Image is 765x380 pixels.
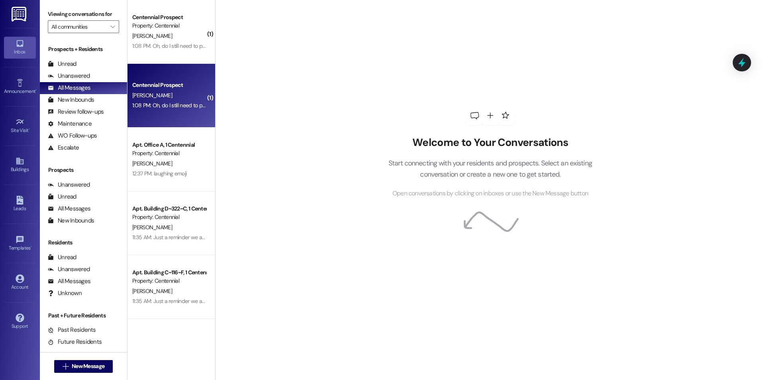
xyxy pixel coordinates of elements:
div: Unread [48,60,76,68]
div: Unread [48,193,76,201]
div: Property: Centennial [132,213,206,221]
div: Review follow-ups [48,108,104,116]
div: All Messages [48,205,90,213]
div: Centennial Prospect [132,81,206,89]
span: Open conversations by clicking on inboxes or use the New Message button [392,189,588,199]
div: New Inbounds [48,217,94,225]
div: Residents [40,238,127,247]
div: Past + Future Residents [40,311,127,320]
span: • [31,244,32,250]
span: [PERSON_NAME] [132,224,172,231]
div: Unknown [48,289,82,297]
div: Centennial Prospect [132,13,206,22]
a: Templates • [4,233,36,254]
div: All Messages [48,277,90,285]
a: Site Visit • [4,115,36,137]
div: 1:08 PM: Oh, do I still need to pay it? [132,102,215,109]
div: 11:35 AM: Just a reminder we are excited to see you for a pool party and hot dogs [DATE] from 12-2! [132,234,361,241]
div: Maintenance [48,120,92,128]
div: Future Residents [48,338,102,346]
div: 12:37 PM: laughing emoji [132,170,186,177]
span: [PERSON_NAME] [132,160,172,167]
img: ResiDesk Logo [12,7,28,22]
div: Property: Centennial [132,149,206,158]
div: Prospects + Residents [40,45,127,53]
a: Support [4,311,36,333]
label: Viewing conversations for [48,8,119,20]
div: WO Follow-ups [48,132,97,140]
div: Property: Centennial [132,277,206,285]
div: All Messages [48,84,90,92]
a: Leads [4,193,36,215]
span: New Message [72,362,104,370]
span: • [29,126,30,132]
i:  [63,363,69,370]
a: Buildings [4,154,36,176]
button: New Message [54,360,113,373]
span: [PERSON_NAME] [132,92,172,99]
div: Unanswered [48,181,90,189]
div: Apt. Building C~116~F, 1 Centennial [132,268,206,277]
input: All communities [51,20,106,33]
div: Past Residents [48,326,96,334]
div: Unread [48,253,76,262]
div: Prospects [40,166,127,174]
span: [PERSON_NAME] [132,287,172,295]
a: Account [4,272,36,293]
div: Property: Centennial [132,22,206,30]
div: Unanswered [48,265,90,274]
h2: Welcome to Your Conversations [376,136,604,149]
div: Unanswered [48,72,90,80]
div: Apt. Building D~322~C, 1 Centennial [132,205,206,213]
span: • [35,87,37,93]
p: Start connecting with your residents and prospects. Select an existing conversation or create a n... [376,158,604,180]
i:  [110,24,115,30]
div: Escalate [48,144,79,152]
div: 1:08 PM: Oh, do I still need to pay it? [132,42,215,49]
div: Apt. Office A, 1 Centennial [132,141,206,149]
a: Inbox [4,37,36,58]
div: 11:35 AM: Just a reminder we are excited to see you for a pool party and hot dogs [DATE] from 12-2! [132,297,361,305]
div: New Inbounds [48,96,94,104]
span: [PERSON_NAME] [132,32,172,39]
